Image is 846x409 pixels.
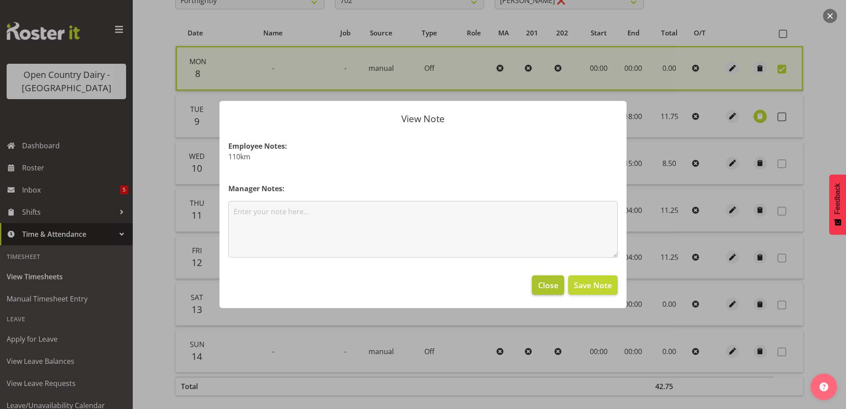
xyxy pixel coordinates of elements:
[228,141,618,151] h4: Employee Notes:
[228,183,618,194] h4: Manager Notes:
[532,275,564,295] button: Close
[228,151,618,162] p: 110km
[829,174,846,235] button: Feedback - Show survey
[228,114,618,123] p: View Note
[574,279,612,291] span: Save Note
[538,279,558,291] span: Close
[568,275,618,295] button: Save Note
[834,183,842,214] span: Feedback
[819,382,828,391] img: help-xxl-2.png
